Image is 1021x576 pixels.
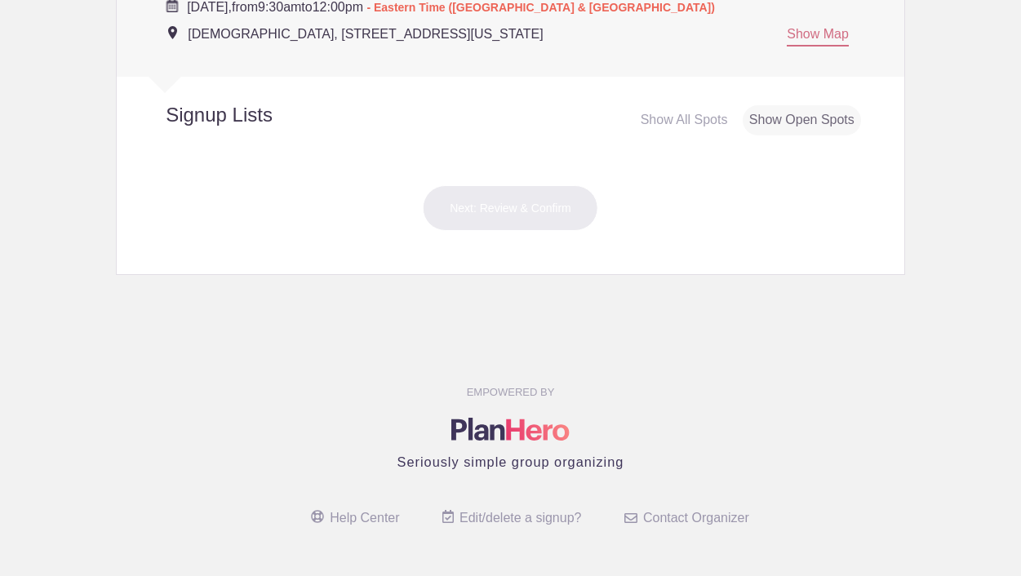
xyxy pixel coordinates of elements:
[634,105,735,135] div: Show All Spots
[168,26,177,39] img: Event location
[128,452,893,472] h4: Seriously simple group organizing
[451,418,570,441] img: Logo main planhero
[366,1,715,14] span: - Eastern Time ([GEOGRAPHIC_DATA] & [GEOGRAPHIC_DATA])
[787,27,849,47] a: Show Map
[624,511,749,525] a: Contact Organizer
[188,27,543,41] span: [DEMOGRAPHIC_DATA], [STREET_ADDRESS][US_STATE]
[117,103,380,127] h2: Signup Lists
[467,386,555,398] small: EMPOWERED BY
[311,511,399,525] a: Help Center
[423,185,598,231] button: Next: Review & Confirm
[442,511,581,525] a: Edit/delete a signup?
[743,105,861,135] div: Show Open Spots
